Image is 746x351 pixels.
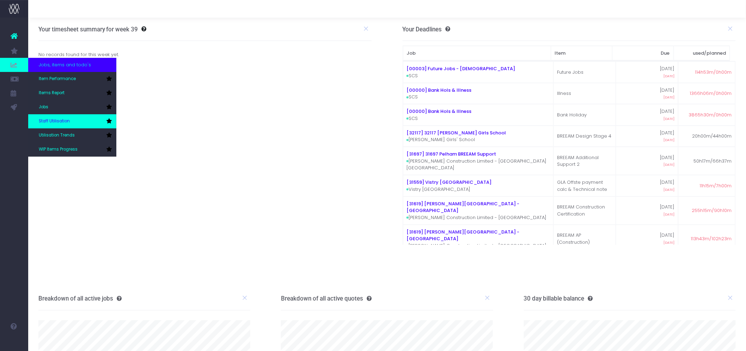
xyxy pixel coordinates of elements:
[554,61,616,83] td: Future Jobs
[524,295,593,302] h3: 30 day billable balance
[33,51,377,58] div: No records found for this week yet.
[39,132,75,139] span: Utilisation Trends
[554,225,616,253] td: BREEAM AP (Construction)
[664,187,674,192] span: [DATE]
[28,143,116,157] a: WIP Items Progress
[664,162,674,167] span: [DATE]
[554,196,616,225] td: BREEAM Construction Certification
[406,229,519,242] a: [31619] [PERSON_NAME][GEOGRAPHIC_DATA] - [GEOGRAPHIC_DATA]
[403,26,451,33] h3: Your Deadlines
[406,151,496,157] a: [31697] 31697 Pelham BREEAM Support
[403,196,554,225] td: [PERSON_NAME] Construction Limited - [GEOGRAPHIC_DATA]
[28,128,116,143] a: Utilisation Trends
[39,146,78,153] span: WIP Items Progress
[28,72,116,86] a: Item Performance
[694,158,732,165] span: 50h17m/66h37m
[664,74,674,79] span: [DATE]
[406,65,515,72] a: [00003] Future Jobs - [DEMOGRAPHIC_DATA]
[692,207,732,214] span: 255h15m/90h10m
[616,104,678,126] td: [DATE]
[695,69,732,76] span: 114h53m/0h00m
[38,295,122,302] h3: Breakdown of all active jobs
[616,147,678,175] td: [DATE]
[616,126,678,147] td: [DATE]
[403,104,554,126] td: SCS
[403,147,554,175] td: [PERSON_NAME] Construction Limited - [GEOGRAPHIC_DATA] [GEOGRAPHIC_DATA]
[9,337,19,347] img: images/default_profile_image.png
[689,111,732,119] span: 3865h30m/0h00m
[39,76,76,82] span: Item Performance
[554,175,616,196] td: GLA Offste payment calc & Technical note
[664,138,674,143] span: [DATE]
[690,90,732,97] span: 1366h06m/0h00m
[406,87,471,93] a: [00000] Bank Hols & Illness
[674,46,730,61] th: used/planned: activate to sort column ascending
[616,175,678,196] td: [DATE]
[39,90,65,96] span: Items Report
[28,114,116,128] a: Staff Utilisation
[691,235,732,242] span: 113h43m/102h23m
[38,26,138,33] h3: Your timesheet summary for week 39
[700,182,732,189] span: 11h15m/7h00m
[406,179,491,186] a: [31559] Vistry [GEOGRAPHIC_DATA]
[39,118,70,125] span: Staff Utilisation
[403,175,554,196] td: Vistry [GEOGRAPHIC_DATA]
[616,83,678,104] td: [DATE]
[664,95,674,100] span: [DATE]
[406,108,471,115] a: [00000] Bank Hols & Illness
[554,126,616,147] td: BREEAM Design Stage 4
[406,129,506,136] a: [32117] 32117 [PERSON_NAME] Girls School
[664,212,674,217] span: [DATE]
[403,46,551,61] th: Job: activate to sort column ascending
[39,61,91,68] span: Jobs, items and todo's
[554,83,616,104] td: Illness
[616,196,678,225] td: [DATE]
[28,100,116,114] a: Jobs
[281,295,372,302] h3: Breakdown of all active quotes
[616,61,678,83] td: [DATE]
[664,116,674,121] span: [DATE]
[616,225,678,253] td: [DATE]
[551,46,612,61] th: Item: activate to sort column ascending
[554,104,616,126] td: Bank Holiday
[403,61,554,83] td: SCS
[28,86,116,100] a: Items Report
[403,126,554,147] td: [PERSON_NAME] Girls' School
[554,147,616,175] td: BREEAM Additional Support 2
[403,225,554,253] td: [PERSON_NAME] Construction Limited - [GEOGRAPHIC_DATA]
[612,46,674,61] th: Due: activate to sort column ascending
[403,83,554,104] td: SCS
[664,240,674,245] span: [DATE]
[406,200,519,214] a: [31619] [PERSON_NAME][GEOGRAPHIC_DATA] - [GEOGRAPHIC_DATA]
[39,104,48,110] span: Jobs
[692,133,732,140] span: 20h00m/44h00m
